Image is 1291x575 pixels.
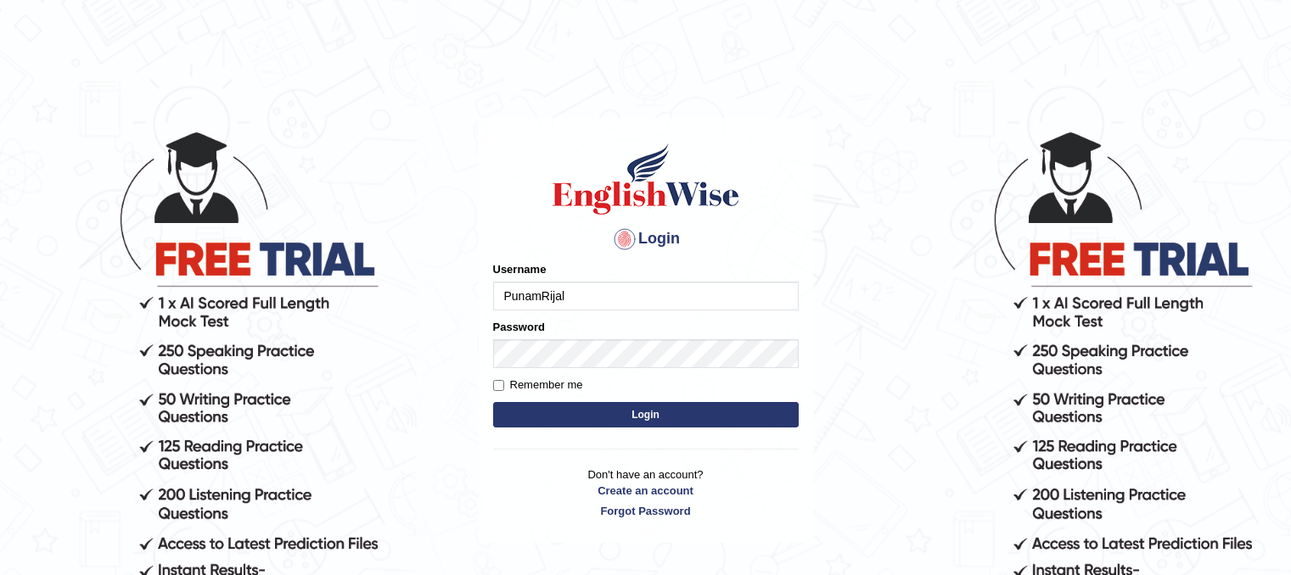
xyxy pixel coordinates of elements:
label: Username [493,261,547,277]
input: Remember me [493,380,504,391]
img: Logo of English Wise sign in for intelligent practice with AI [549,141,743,217]
a: Create an account [493,483,799,499]
a: Forgot Password [493,503,799,519]
label: Remember me [493,377,583,394]
p: Don't have an account? [493,466,799,519]
label: Password [493,319,545,335]
h4: Login [493,226,799,253]
button: Login [493,402,799,427]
